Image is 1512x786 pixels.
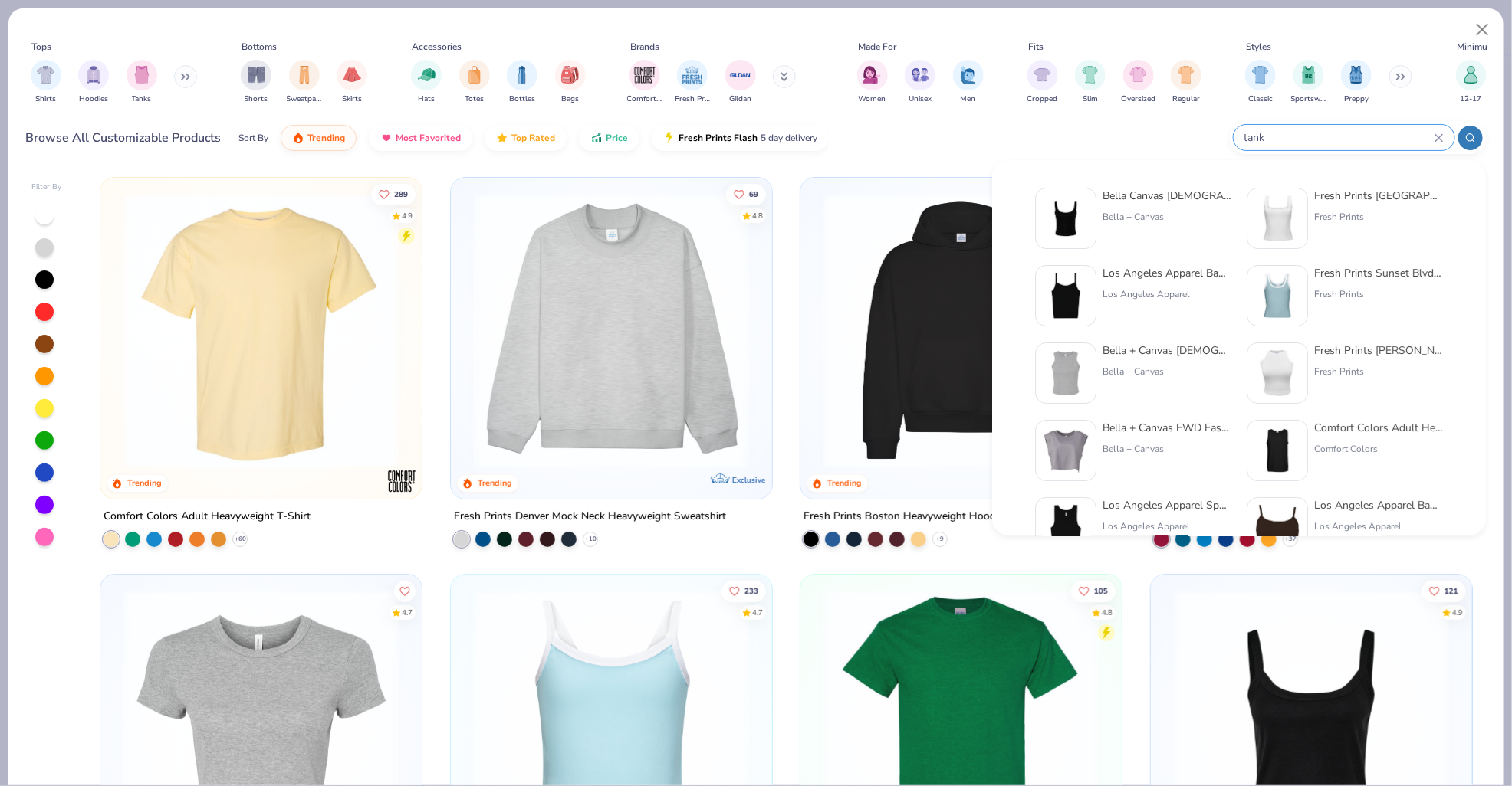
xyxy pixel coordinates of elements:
div: filter for Men [953,60,984,105]
button: Like [1072,580,1116,601]
img: Comfort Colors Image [633,64,656,87]
div: filter for Tanks [127,60,157,105]
img: flash.gif [663,132,675,144]
button: filter button [31,60,61,105]
input: Try "T-Shirt" [1243,129,1435,146]
div: filter for Bags [555,60,586,105]
div: Fresh Prints [PERSON_NAME] Top [1314,342,1443,359]
button: filter button [411,60,442,105]
div: Accessories [413,40,462,54]
div: Bella + Canvas [1103,210,1231,224]
div: 4.8 [752,210,763,221]
div: filter for Skirts [337,60,367,105]
div: filter for Shorts [241,60,271,105]
span: Totes [465,93,484,105]
button: Like [726,183,766,205]
div: 4.7 [752,607,763,618]
div: filter for Classic [1245,60,1276,105]
div: 4.9 [402,210,413,221]
span: 233 [744,587,758,594]
div: Minimums [1457,40,1500,54]
span: + 10 [584,535,596,544]
div: Los Angeles Apparel Baby Rib Spaghetti [1103,265,1231,281]
img: Regular Image [1178,66,1195,84]
span: Cropped [1027,93,1058,105]
div: Los Angeles Apparel Sporty Baby Rib Crop [1103,497,1231,513]
img: Comfort Colors logo [386,466,417,496]
span: Men [961,93,976,105]
img: Cropped Image [1034,66,1051,84]
div: filter for 12-17 [1456,60,1487,105]
span: 69 [749,190,758,198]
img: a90f7c54-8796-4cb2-9d6e-4e9644cfe0fe [756,193,1047,468]
img: 0078be9a-03b3-411b-89be-d603b0ff0527 [1042,504,1090,552]
div: Comfort Colors [1314,442,1443,456]
button: filter button [287,60,322,105]
span: + 37 [1285,535,1297,544]
div: Bella + Canvas [DEMOGRAPHIC_DATA]' Micro Ribbed Racerback [1103,342,1231,359]
div: Fresh Prints [1314,287,1443,301]
span: Price [606,132,628,144]
div: Filter By [31,182,62,193]
img: Slim Image [1082,66,1099,84]
img: Shirts Image [37,66,54,84]
span: Trending [307,132,345,144]
span: 121 [1445,587,1458,594]
img: Bags Image [561,66,578,84]
img: 12-17 Image [1463,66,1480,84]
button: filter button [1341,60,1372,105]
div: Los Angeles Apparel [1103,287,1231,301]
div: filter for Slim [1075,60,1106,105]
button: filter button [1075,60,1106,105]
img: Women Image [863,66,881,84]
div: Comfort Colors Adult Heavyweight T-Shirt [104,507,311,526]
img: Skirts Image [343,66,361,84]
button: filter button [459,60,490,105]
div: Fresh Prints Denver Mock Neck Heavyweight Sweatshirt [454,507,726,526]
div: filter for Cropped [1027,60,1058,105]
span: Gildan [729,93,751,105]
span: Hoodies [79,93,108,105]
img: trending.gif [292,132,304,144]
span: Shorts [245,93,268,105]
button: Like [394,580,416,601]
img: Hats Image [418,66,436,84]
img: 805349cc-a073-4baf-ae89-b2761e757b43 [1254,272,1301,319]
img: 029b8af0-80e6-406f-9fdc-fdf898547912 [116,193,406,468]
button: filter button [127,60,157,105]
img: Sportswear Image [1300,66,1317,84]
div: filter for Gildan [725,60,756,105]
span: + 9 [936,535,944,544]
div: Styles [1247,40,1272,54]
img: Hoodies Image [85,66,102,84]
img: f5d85501-0dbb-4ee4-b115-c08fa3845d83 [466,193,757,468]
div: filter for Women [857,60,888,105]
button: filter button [337,60,367,105]
span: 12-17 [1461,93,1482,105]
button: Price [579,125,639,151]
img: Sweatpants Image [296,66,313,84]
div: filter for Preppy [1341,60,1372,105]
div: 4.7 [402,607,413,618]
div: Bella + Canvas [1103,365,1231,378]
div: Los Angeles Apparel [1314,519,1443,533]
button: Top Rated [485,125,567,151]
span: Most Favorited [396,132,461,144]
button: filter button [1027,60,1058,105]
div: filter for Hoodies [78,60,109,105]
div: filter for Sportswear [1291,60,1326,105]
div: filter for Comfort Colors [627,60,662,105]
img: TopRated.gif [496,132,508,144]
span: Slim [1083,93,1098,105]
span: Sweatpants [287,93,322,105]
span: Comfort Colors [627,93,662,105]
img: Oversized Image [1129,66,1147,84]
span: + 60 [234,535,245,544]
button: Close [1468,15,1497,44]
button: filter button [627,60,662,105]
button: filter button [1291,60,1326,105]
div: filter for Oversized [1121,60,1155,105]
div: Fresh Prints Boston Heavyweight Hoodie [804,507,1004,526]
span: Exclusive [731,475,764,485]
div: Sort By [238,131,268,145]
